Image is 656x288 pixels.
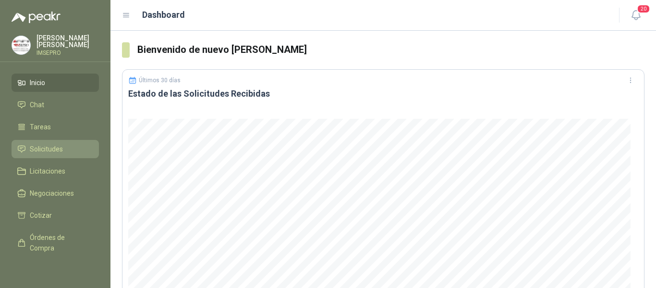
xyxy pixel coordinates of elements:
span: Solicitudes [30,144,63,154]
span: Tareas [30,122,51,132]
a: Tareas [12,118,99,136]
span: Negociaciones [30,188,74,199]
a: Remisiones [12,261,99,279]
a: Órdenes de Compra [12,228,99,257]
h1: Dashboard [142,8,185,22]
span: Chat [30,100,44,110]
img: Company Logo [12,36,30,54]
img: Logo peakr [12,12,61,23]
h3: Bienvenido de nuevo [PERSON_NAME] [137,42,644,57]
p: [PERSON_NAME] [PERSON_NAME] [36,35,99,48]
span: 20 [637,4,650,13]
a: Solicitudes [12,140,99,158]
h3: Estado de las Solicitudes Recibidas [128,88,638,100]
a: Inicio [12,74,99,92]
span: Órdenes de Compra [30,232,90,253]
span: Cotizar [30,210,52,221]
a: Licitaciones [12,162,99,180]
a: Chat [12,96,99,114]
a: Negociaciones [12,184,99,202]
a: Cotizar [12,206,99,225]
span: Inicio [30,77,45,88]
span: Licitaciones [30,166,65,176]
button: 20 [627,7,644,24]
p: IMSEPRO [36,50,99,56]
p: Últimos 30 días [139,77,181,84]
